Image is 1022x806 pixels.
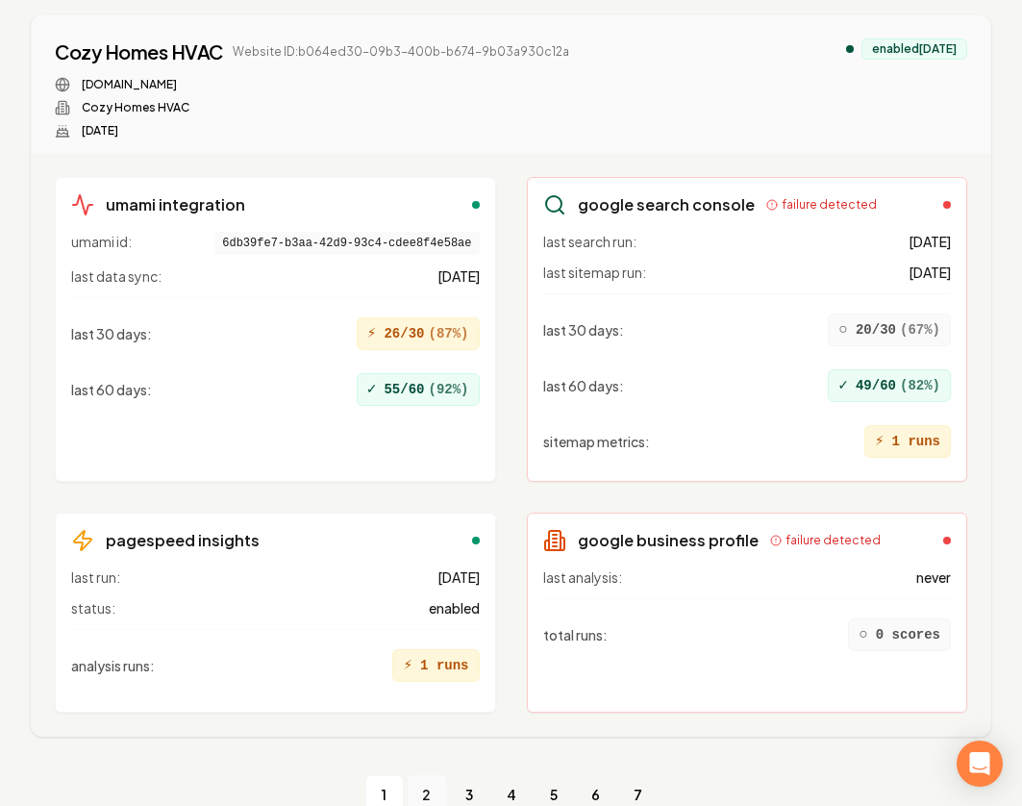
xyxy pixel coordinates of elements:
[71,598,115,617] span: status:
[543,320,624,340] span: last 30 days :
[403,654,412,677] span: ⚡
[357,317,480,350] div: 26/30
[357,373,480,406] div: 55/60
[55,38,223,65] a: Cozy Homes HVAC
[106,193,245,216] h3: umami integration
[472,537,480,544] div: enabled
[214,232,479,255] span: 6db39fe7-b3aa-42d9-93c4-cdee8f4e58ae
[838,374,848,397] span: ✓
[106,529,260,552] h3: pagespeed insights
[846,45,854,53] div: analytics enabled
[828,369,951,402] div: 49/60
[543,625,608,644] span: total runs :
[848,618,951,651] div: 0 scores
[55,77,569,92] div: Website
[859,623,868,646] span: ○
[838,318,848,341] span: ○
[71,380,152,399] span: last 60 days :
[909,232,951,251] span: [DATE]
[578,529,759,552] h3: google business profile
[71,567,120,587] span: last run:
[782,197,877,213] span: failure detected
[71,266,162,286] span: last data sync:
[943,201,951,209] div: failed
[428,380,468,399] span: ( 92 %)
[864,425,951,458] div: 1 runs
[916,567,951,587] span: never
[71,656,155,675] span: analysis runs :
[71,324,152,343] span: last 30 days :
[543,376,624,395] span: last 60 days :
[543,263,646,282] span: last sitemap run:
[861,38,967,60] div: enabled [DATE]
[957,741,1003,787] div: Open Intercom Messenger
[785,533,881,548] span: failure detected
[429,598,480,617] span: enabled
[428,324,468,343] span: ( 87 %)
[900,320,940,340] span: ( 67 %)
[367,322,377,345] span: ⚡
[578,193,755,216] h3: google search console
[472,201,480,209] div: enabled
[909,263,951,282] span: [DATE]
[943,537,951,544] div: failed
[233,44,569,60] span: Website ID: b064ed30-09b3-400b-b674-9b03a930c12a
[392,649,479,682] div: 1 runs
[71,232,132,255] span: umami id:
[900,376,940,395] span: ( 82 %)
[82,77,177,92] a: [DOMAIN_NAME]
[437,266,480,286] span: [DATE]
[437,567,480,587] span: [DATE]
[543,232,636,251] span: last search run:
[543,432,650,451] span: sitemap metrics :
[367,378,377,401] span: ✓
[828,314,951,346] div: 20/30
[875,430,885,453] span: ⚡
[543,567,622,587] span: last analysis:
